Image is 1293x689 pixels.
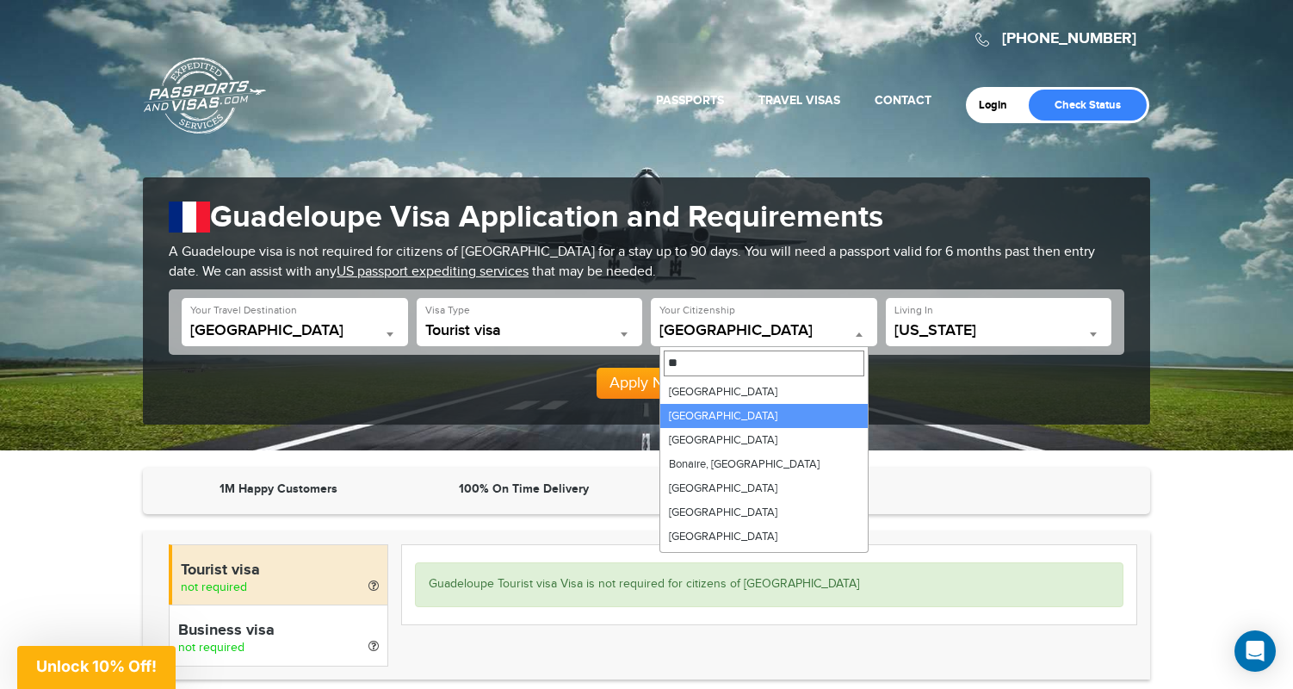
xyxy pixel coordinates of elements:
[169,199,1124,236] h1: Guadeloupe Visa Application and Requirements
[758,93,840,108] a: Travel Visas
[144,57,266,134] a: Passports & [DOMAIN_NAME]
[656,93,724,108] a: Passports
[425,322,634,339] span: Tourist visa
[190,322,399,339] span: Guadeloupe
[36,657,157,675] span: Unlock 10% Off!
[660,428,868,452] li: [GEOGRAPHIC_DATA]
[181,562,379,580] h4: Tourist visa
[660,380,868,404] li: [GEOGRAPHIC_DATA]
[659,303,735,318] label: Your Citizenship
[178,641,244,655] span: not required
[979,98,1019,112] a: Login
[894,322,1104,346] span: California
[425,303,470,318] label: Visa Type
[664,351,864,376] input: Search
[659,322,869,339] span: United States
[459,481,589,496] strong: 100% On Time Delivery
[896,481,1133,501] iframe: Customer reviews powered by Trustpilot
[190,303,297,318] label: Your Travel Destination
[178,623,379,640] h4: Business visa
[415,562,1123,607] div: Guadeloupe Tourist visa Visa is not required for citizens of [GEOGRAPHIC_DATA]
[181,580,247,594] span: not required
[597,368,696,399] button: Apply Now
[337,264,529,280] a: US passport expediting services
[894,303,933,318] label: Living In
[660,500,868,525] li: [GEOGRAPHIC_DATA]
[659,322,869,346] span: United States
[17,646,176,689] div: Unlock 10% Off!
[894,322,1104,339] span: California
[875,93,931,108] a: Contact
[660,525,868,549] li: [GEOGRAPHIC_DATA]
[660,404,868,428] li: [GEOGRAPHIC_DATA]
[660,452,868,476] li: Bonaire, [GEOGRAPHIC_DATA]
[1002,29,1136,48] a: [PHONE_NUMBER]
[190,322,399,346] span: Guadeloupe
[1234,630,1276,672] div: Open Intercom Messenger
[169,243,1124,282] p: A Guadeloupe visa is not required for citizens of [GEOGRAPHIC_DATA] for a stay up to 90 days. You...
[660,476,868,500] li: [GEOGRAPHIC_DATA]
[660,549,868,573] li: [GEOGRAPHIC_DATA]
[220,481,337,496] strong: 1M Happy Customers
[425,322,634,346] span: Tourist visa
[1029,90,1147,121] a: Check Status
